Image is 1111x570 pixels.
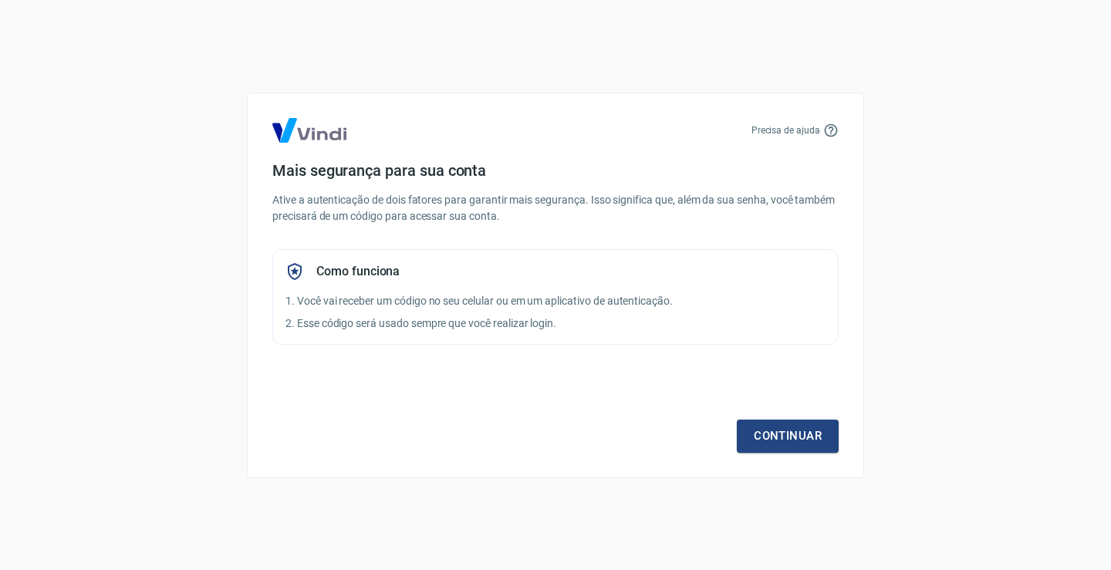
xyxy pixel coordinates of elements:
p: 2. Esse código será usado sempre que você realizar login. [285,315,826,332]
h4: Mais segurança para sua conta [272,161,839,180]
a: Continuar [737,420,839,452]
p: Precisa de ajuda [751,123,820,137]
h5: Como funciona [316,264,400,279]
img: Logo Vind [272,118,346,143]
p: 1. Você vai receber um código no seu celular ou em um aplicativo de autenticação. [285,293,826,309]
p: Ative a autenticação de dois fatores para garantir mais segurança. Isso significa que, além da su... [272,192,839,224]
